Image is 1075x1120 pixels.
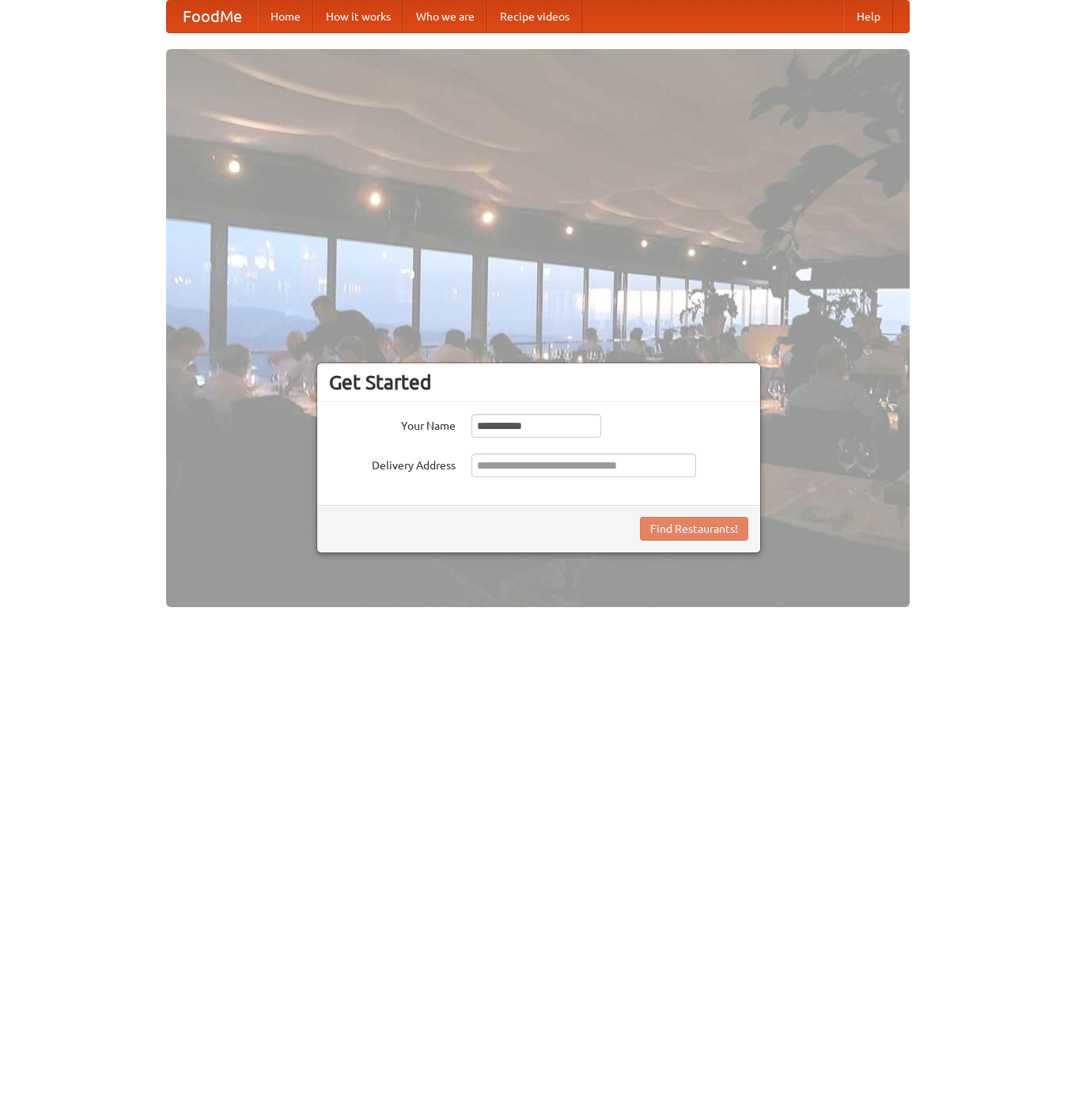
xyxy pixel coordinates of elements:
[313,1,403,32] a: How it works
[487,1,582,32] a: Recipe videos
[258,1,313,32] a: Home
[167,1,258,32] a: FoodMe
[329,454,456,473] label: Delivery Address
[844,1,893,32] a: Help
[329,414,456,434] label: Your Name
[403,1,487,32] a: Who we are
[329,370,748,394] h3: Get Started
[640,517,748,541] button: Find Restaurants!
